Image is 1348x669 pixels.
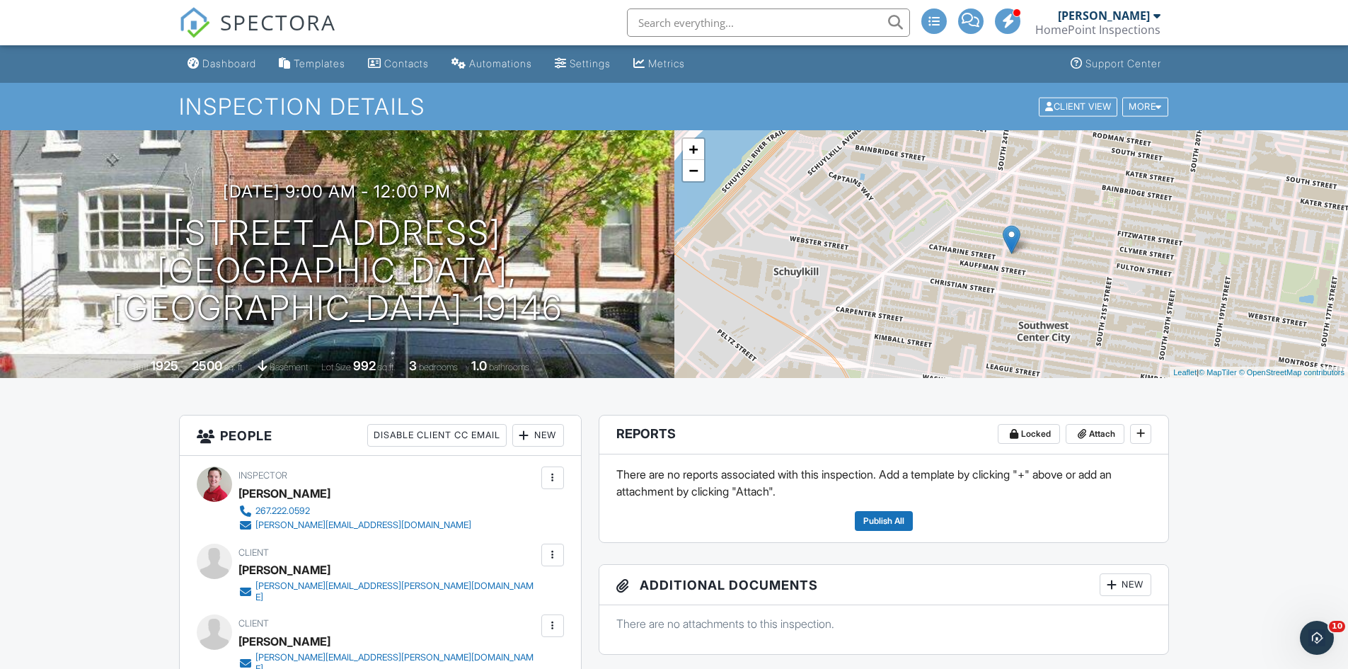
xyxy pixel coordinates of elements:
div: Templates [294,57,345,69]
h1: [STREET_ADDRESS] [GEOGRAPHIC_DATA], [GEOGRAPHIC_DATA] 19146 [23,215,652,326]
div: 992 [353,358,376,373]
h1: Inspection Details [179,94,1170,119]
a: Leaflet [1173,368,1197,377]
div: New [1100,573,1151,596]
div: Dashboard [202,57,256,69]
div: Contacts [384,57,429,69]
span: Client [238,547,269,558]
span: sq. ft. [224,362,244,372]
div: 3 [409,358,417,373]
span: sq.ft. [378,362,396,372]
div: [PERSON_NAME] [238,631,330,652]
p: There are no attachments to this inspection. [616,616,1152,631]
div: [PERSON_NAME][EMAIL_ADDRESS][PERSON_NAME][DOMAIN_NAME] [255,581,538,603]
a: SPECTORA [179,19,336,49]
span: SPECTORA [220,7,336,37]
a: 267.222.0592 [238,504,471,518]
div: 1925 [151,358,178,373]
a: Dashboard [182,51,262,77]
a: Support Center [1065,51,1167,77]
div: | [1170,367,1348,379]
div: Settings [570,57,611,69]
div: 267.222.0592 [255,505,310,517]
div: [PERSON_NAME] [238,559,330,581]
div: HomePoint Inspections [1035,23,1160,37]
span: Built [133,362,149,372]
a: Metrics [628,51,691,77]
span: Lot Size [321,362,351,372]
span: bedrooms [419,362,458,372]
a: © OpenStreetMap contributors [1239,368,1344,377]
div: [PERSON_NAME] [238,483,330,504]
span: 10 [1329,621,1345,632]
div: [PERSON_NAME][EMAIL_ADDRESS][DOMAIN_NAME] [255,520,471,531]
a: Contacts [362,51,434,77]
div: Client View [1039,97,1117,116]
a: © MapTiler [1199,368,1237,377]
a: [PERSON_NAME][EMAIL_ADDRESS][DOMAIN_NAME] [238,518,471,532]
div: Support Center [1085,57,1161,69]
img: The Best Home Inspection Software - Spectora [179,7,210,38]
input: Search everything... [627,8,910,37]
a: Client View [1037,101,1121,111]
a: Zoom out [683,160,704,181]
a: [PERSON_NAME][EMAIL_ADDRESS][PERSON_NAME][DOMAIN_NAME] [238,581,538,603]
h3: Additional Documents [599,565,1169,605]
div: 2500 [192,358,222,373]
div: 1.0 [471,358,487,373]
div: More [1122,97,1168,116]
div: Metrics [648,57,685,69]
a: Settings [549,51,616,77]
div: Disable Client CC Email [367,424,507,447]
span: basement [270,362,308,372]
div: Automations [469,57,532,69]
div: New [512,424,564,447]
span: bathrooms [489,362,529,372]
a: Automations (Advanced) [446,51,538,77]
iframe: Intercom live chat [1300,621,1334,655]
span: Client [238,618,269,629]
h3: People [180,416,581,456]
h3: [DATE] 9:00 am - 12:00 pm [223,182,451,201]
a: Zoom in [683,139,704,160]
div: [PERSON_NAME] [1058,8,1150,23]
a: Templates [273,51,351,77]
span: Inspector [238,470,287,481]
